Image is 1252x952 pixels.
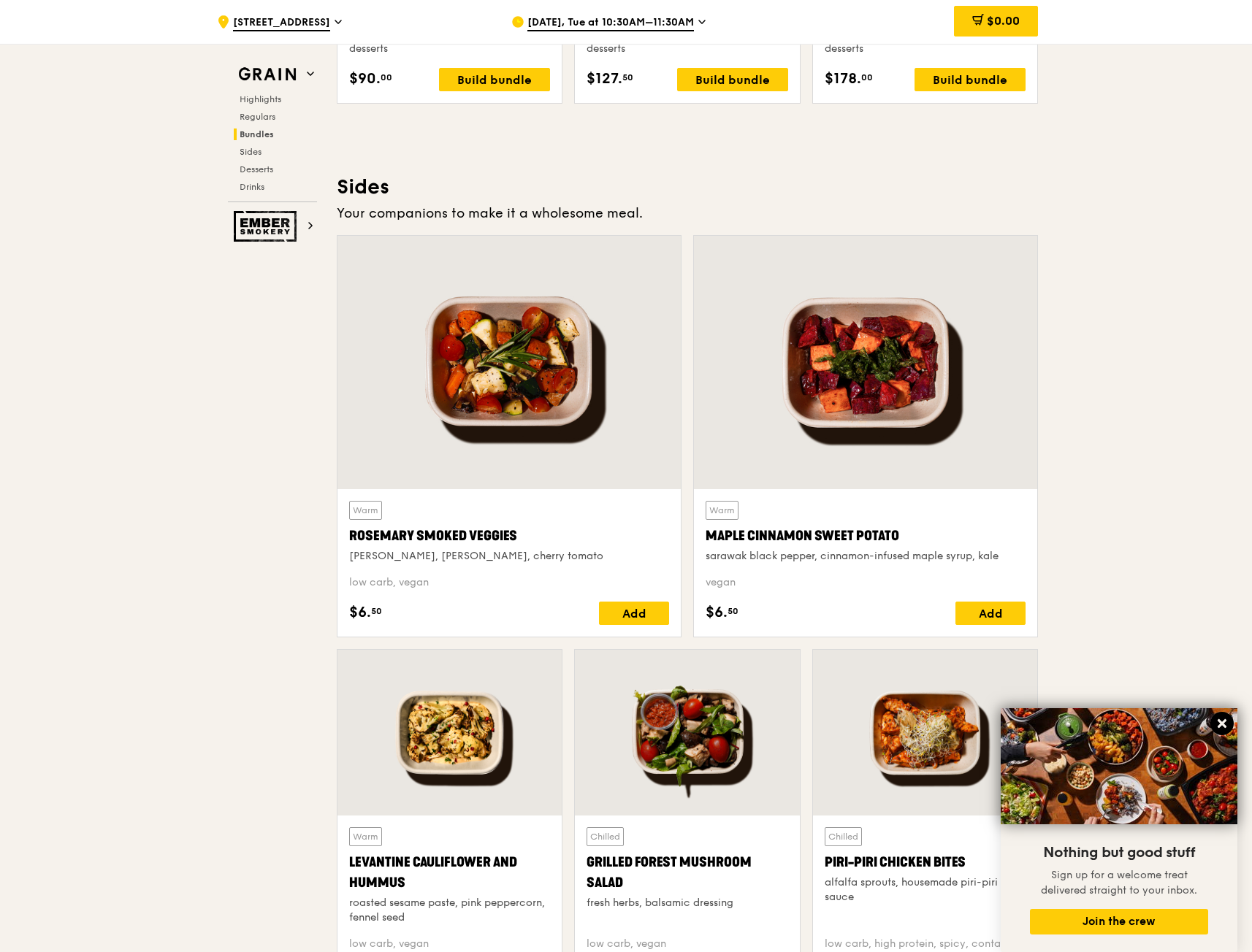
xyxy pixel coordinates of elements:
span: Bundles [240,129,274,139]
span: [DATE], Tue at 10:30AM–11:30AM [527,15,694,31]
div: Warm [706,501,738,520]
div: Levantine Cauliflower and Hummus [349,852,550,893]
span: 50 [371,605,382,617]
button: Join the crew [1030,909,1208,934]
img: Grain web logo [234,61,301,88]
div: Build bundle [677,68,788,91]
span: $0.00 [987,14,1020,28]
span: Sides [240,147,262,157]
span: 00 [381,72,392,83]
div: roasted sesame paste, pink peppercorn, fennel seed [349,896,550,925]
button: Close [1210,712,1234,735]
span: Highlights [240,94,281,104]
div: Chilled [825,827,862,846]
span: [STREET_ADDRESS] [233,15,330,31]
span: 50 [622,72,633,83]
div: Chilled [587,827,624,846]
div: Warm [349,827,382,846]
span: Nothing but good stuff [1043,844,1195,861]
div: Add [599,602,669,625]
span: $6. [349,602,371,623]
span: 00 [861,72,873,83]
div: Rosemary Smoked Veggies [349,526,669,546]
div: Add [955,602,1026,625]
span: $127. [587,68,622,90]
div: sarawak black pepper, cinnamon-infused maple syrup, kale [706,549,1026,564]
div: Grilled Forest Mushroom Salad [587,852,787,893]
div: Build bundle [915,68,1026,91]
div: vegan [706,575,1026,590]
div: Piri-piri Chicken Bites [825,852,1026,872]
span: $178. [825,68,861,90]
div: Warm [349,501,382,520]
span: Sign up for a welcome treat delivered straight to your inbox. [1041,869,1197,897]
div: fresh herbs, balsamic dressing [587,896,787,910]
div: Build bundle [439,68,550,91]
span: 50 [728,605,738,617]
h3: Sides [337,174,1038,200]
span: Drinks [240,182,264,192]
div: [PERSON_NAME], [PERSON_NAME], cherry tomato [349,549,669,564]
span: Desserts [240,164,273,174]
div: alfalfa sprouts, housemade piri-piri sauce [825,875,1026,905]
div: Your companions to make it a wholesome meal. [337,203,1038,223]
img: Ember Smokery web logo [234,211,301,242]
div: low carb, vegan [349,575,669,590]
span: $6. [706,602,728,623]
div: Maple Cinnamon Sweet Potato [706,526,1026,546]
img: DSC07876-Edit02-Large.jpeg [1001,708,1237,824]
span: Regulars [240,112,275,122]
span: $90. [349,68,381,90]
